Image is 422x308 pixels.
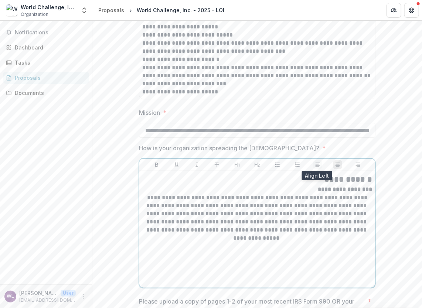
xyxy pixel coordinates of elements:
[15,30,86,36] span: Notifications
[79,292,88,301] button: More
[7,294,14,299] div: Wayne Lilly
[21,3,76,11] div: World Challenge, Inc.
[15,89,83,97] div: Documents
[193,160,201,169] button: Italicize
[172,160,181,169] button: Underline
[273,160,282,169] button: Bullet List
[293,160,302,169] button: Ordered List
[61,290,76,297] p: User
[137,6,224,14] div: World Challenge, Inc. - 2025 - LOI
[253,160,262,169] button: Heading 2
[15,44,83,51] div: Dashboard
[354,160,363,169] button: Align Right
[15,74,83,82] div: Proposals
[3,41,89,54] a: Dashboard
[3,72,89,84] a: Proposals
[313,160,322,169] button: Align Left
[79,3,89,18] button: Open entity switcher
[21,11,48,18] span: Organization
[139,108,160,117] p: Mission
[95,5,227,16] nav: breadcrumb
[212,160,221,169] button: Strike
[95,5,127,16] a: Proposals
[3,27,89,38] button: Notifications
[15,59,83,66] div: Tasks
[6,4,18,16] img: World Challenge, Inc.
[387,3,401,18] button: Partners
[404,3,419,18] button: Get Help
[233,160,242,169] button: Heading 1
[19,289,58,297] p: [PERSON_NAME]
[139,144,319,153] p: How is your organization spreading the [DEMOGRAPHIC_DATA]?
[3,57,89,69] a: Tasks
[98,6,124,14] div: Proposals
[333,160,342,169] button: Align Center
[19,297,76,304] p: [EMAIL_ADDRESS][DOMAIN_NAME]
[152,160,161,169] button: Bold
[3,87,89,99] a: Documents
